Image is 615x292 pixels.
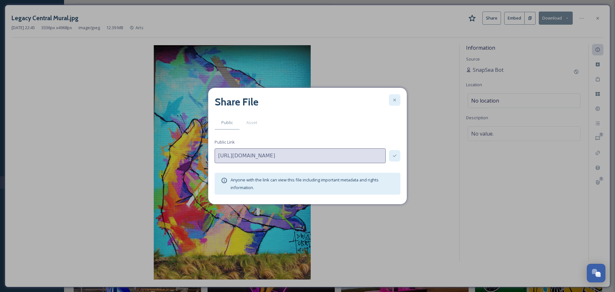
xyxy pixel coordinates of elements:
button: Open Chat [587,264,605,282]
span: Public [221,120,233,126]
h2: Share File [215,94,258,110]
span: Anyone with the link can view this file including important metadata and rights information. [231,177,379,190]
span: Asset [246,120,257,126]
span: Public Link [215,139,235,145]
